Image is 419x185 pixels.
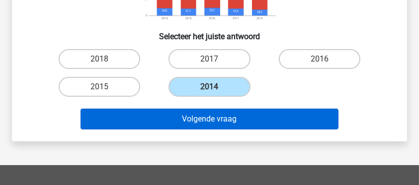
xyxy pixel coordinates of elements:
label: 2014 [168,77,251,97]
button: Volgende vraag [81,109,338,129]
label: 2015 [59,77,141,97]
label: 2016 [279,49,361,69]
h6: Selecteer het juiste antwoord [28,24,391,41]
label: 2018 [59,49,141,69]
label: 2017 [168,49,251,69]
